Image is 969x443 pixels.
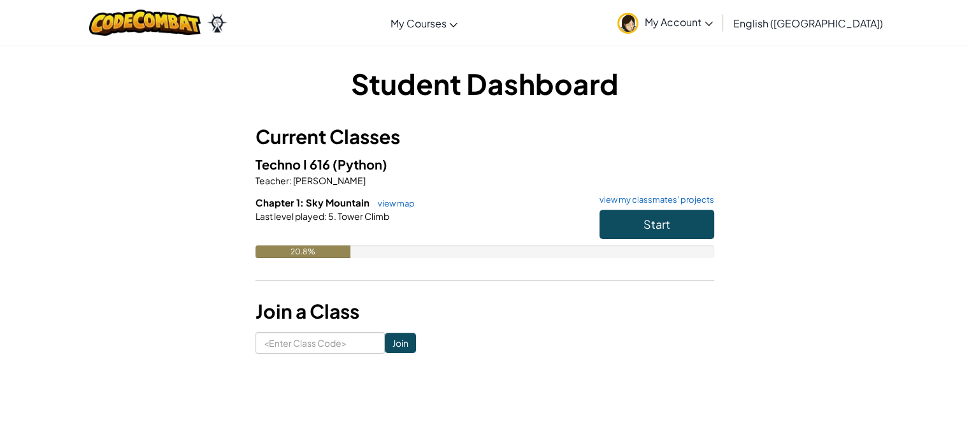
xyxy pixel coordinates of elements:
input: <Enter Class Code> [255,332,385,354]
span: English ([GEOGRAPHIC_DATA]) [733,17,883,30]
span: (Python) [333,156,387,172]
h1: Student Dashboard [255,64,714,103]
span: Chapter 1: Sky Mountain [255,196,371,208]
span: [PERSON_NAME] [292,175,366,186]
span: 5. [327,210,336,222]
img: CodeCombat logo [89,10,201,36]
button: Start [599,210,714,239]
a: My Courses [384,6,464,40]
span: : [289,175,292,186]
a: view my classmates' projects [593,196,714,204]
span: Tower Climb [336,210,389,222]
span: Last level played [255,210,324,222]
a: English ([GEOGRAPHIC_DATA]) [727,6,889,40]
a: My Account [611,3,719,43]
span: Start [643,217,670,231]
input: Join [385,333,416,353]
span: My Account [645,15,713,29]
h3: Join a Class [255,297,714,326]
span: Teacher [255,175,289,186]
a: view map [371,198,415,208]
div: 20.8% [255,245,351,258]
span: My Courses [390,17,446,30]
img: avatar [617,13,638,34]
img: Ozaria [207,13,227,33]
h3: Current Classes [255,122,714,151]
span: : [324,210,327,222]
span: Techno I 616 [255,156,333,172]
